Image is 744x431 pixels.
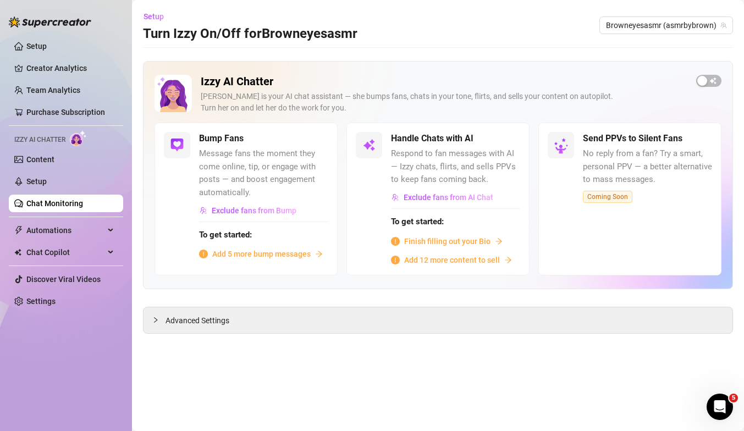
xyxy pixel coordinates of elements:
[391,132,473,145] h5: Handle Chats with AI
[166,314,229,327] span: Advanced Settings
[391,217,444,226] strong: To get started:
[707,394,733,420] iframe: Intercom live chat
[26,155,54,164] a: Content
[155,75,192,112] img: Izzy AI Chatter
[14,226,23,235] span: thunderbolt
[392,194,399,201] img: svg%3e
[583,132,682,145] h5: Send PPVs to Silent Fans
[583,191,632,203] span: Coming Soon
[495,237,503,245] span: arrow-right
[143,25,357,43] h3: Turn Izzy On/Off for Browneyesasmr
[14,248,21,256] img: Chat Copilot
[720,22,727,29] span: team
[26,222,104,239] span: Automations
[315,250,323,258] span: arrow-right
[26,244,104,261] span: Chat Copilot
[26,297,56,306] a: Settings
[152,317,159,323] span: collapsed
[201,75,687,89] h2: Izzy AI Chatter
[212,206,296,215] span: Exclude fans from Bump
[144,12,164,21] span: Setup
[200,207,207,214] img: svg%3e
[404,254,500,266] span: Add 12 more content to sell
[583,147,712,186] span: No reply from a fan? Try a smart, personal PPV — a better alternative to mass messages.
[504,256,512,264] span: arrow-right
[26,275,101,284] a: Discover Viral Videos
[391,147,520,186] span: Respond to fan messages with AI — Izzy chats, flirts, and sells PPVs to keep fans coming back.
[26,86,80,95] a: Team Analytics
[362,139,376,152] img: svg%3e
[170,139,184,152] img: svg%3e
[729,394,738,402] span: 5
[9,16,91,27] img: logo-BBDzfeDw.svg
[391,237,400,246] span: info-circle
[212,248,311,260] span: Add 5 more bump messages
[199,147,328,199] span: Message fans the moment they come online, tip, or engage with posts — and boost engagement automa...
[26,177,47,186] a: Setup
[554,138,571,156] img: silent-fans-ppv-o-N6Mmdf.svg
[26,59,114,77] a: Creator Analytics
[199,230,252,240] strong: To get started:
[152,314,166,326] div: collapsed
[606,17,726,34] span: Browneyesasmr (asmrbybrown)
[14,135,65,145] span: Izzy AI Chatter
[199,132,244,145] h5: Bump Fans
[70,130,87,146] img: AI Chatter
[143,8,173,25] button: Setup
[26,42,47,51] a: Setup
[26,108,105,117] a: Purchase Subscription
[199,202,297,219] button: Exclude fans from Bump
[404,193,493,202] span: Exclude fans from AI Chat
[404,235,491,247] span: Finish filling out your Bio
[201,91,687,114] div: [PERSON_NAME] is your AI chat assistant — she bumps fans, chats in your tone, flirts, and sells y...
[26,199,83,208] a: Chat Monitoring
[199,250,208,258] span: info-circle
[391,256,400,264] span: info-circle
[391,189,494,206] button: Exclude fans from AI Chat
